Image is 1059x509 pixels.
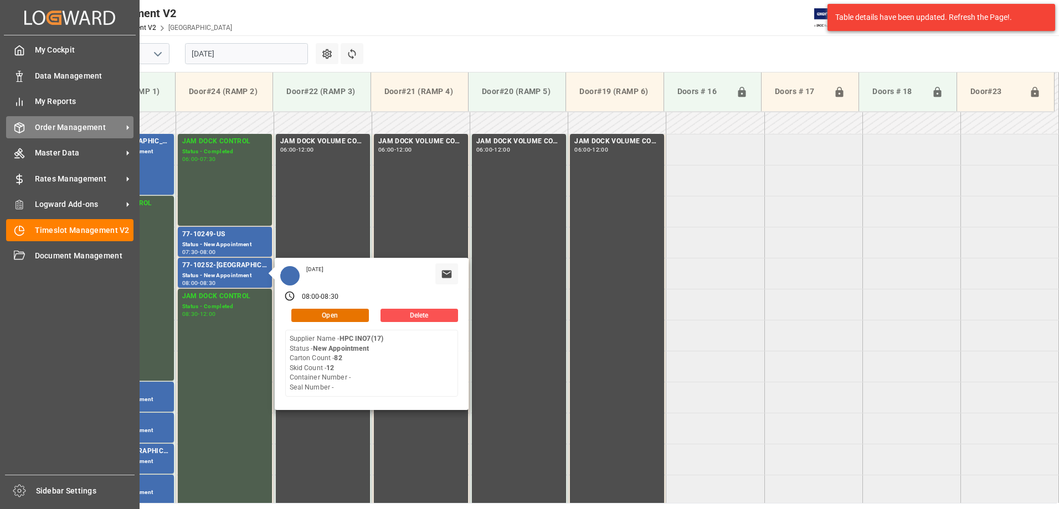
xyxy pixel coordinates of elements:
[198,250,199,254] div: -
[319,292,321,302] div: -
[494,147,510,152] div: 12:00
[673,81,732,102] div: Doors # 16
[282,81,361,102] div: Door#22 (RAMP 3)
[200,250,216,254] div: 08:00
[291,309,369,322] button: Open
[280,136,366,147] div: JAM DOCK VOLUME CONTROL
[35,96,134,107] span: My Reports
[492,147,494,152] div: -
[35,250,134,262] span: Document Management
[35,70,134,82] span: Data Management
[302,292,320,302] div: 08:00
[182,291,268,302] div: JAM DOCK CONTROL
[200,311,216,316] div: 12:00
[182,302,268,311] div: Status - Completed
[340,335,384,342] b: HPC INO7(17)
[575,81,654,102] div: Door#19 (RAMP 6)
[966,81,1025,102] div: Door#23
[477,81,557,102] div: Door#20 (RAMP 5)
[200,281,216,285] div: 08:30
[296,147,298,152] div: -
[6,91,133,112] a: My Reports
[185,43,308,64] input: DD.MM.YYYY
[200,157,216,162] div: 07:30
[476,136,562,147] div: JAM DOCK VOLUME CONTROL
[396,147,412,152] div: 12:00
[835,12,1039,23] div: Table details have been updated. Refresh the Page!.
[476,147,492,152] div: 06:00
[198,281,199,285] div: -
[198,157,199,162] div: -
[334,354,342,362] b: 82
[182,147,268,157] div: Status - Completed
[182,136,268,147] div: JAM DOCK CONTROL
[313,345,369,352] b: New Appointment
[35,199,122,210] span: Logward Add-ons
[48,5,232,22] div: Timeslot Management V2
[6,245,133,267] a: Document Management
[184,81,264,102] div: Door#24 (RAMP 2)
[290,334,384,392] div: Supplier Name - Status - Carton Count - Skid Count - Container Number - Seal Number -
[298,147,314,152] div: 12:00
[182,157,198,162] div: 06:00
[182,250,198,254] div: 07:30
[321,292,338,302] div: 08:30
[814,8,852,28] img: Exertis%20JAM%20-%20Email%20Logo.jpg_1722504956.jpg
[182,271,268,281] div: Status - New Appointment
[574,147,590,152] div: 06:00
[149,45,166,63] button: open menu
[380,81,459,102] div: Door#21 (RAMP 4)
[198,311,199,316] div: -
[590,147,592,152] div: -
[302,266,328,273] div: [DATE]
[326,364,334,372] b: 12
[35,147,122,159] span: Master Data
[6,39,133,61] a: My Cockpit
[868,81,927,102] div: Doors # 18
[182,240,268,250] div: Status - New Appointment
[592,147,608,152] div: 12:00
[182,311,198,316] div: 08:30
[378,136,464,147] div: JAM DOCK VOLUME CONTROL
[280,147,296,152] div: 06:00
[35,122,122,133] span: Order Management
[770,81,829,102] div: Doors # 17
[182,281,198,285] div: 08:00
[381,309,458,322] button: Delete
[35,44,134,56] span: My Cockpit
[182,260,268,271] div: 77-10252-[GEOGRAPHIC_DATA]
[378,147,394,152] div: 06:00
[6,219,133,241] a: Timeslot Management V2
[36,485,135,497] span: Sidebar Settings
[35,225,134,236] span: Timeslot Management V2
[6,65,133,86] a: Data Management
[394,147,396,152] div: -
[574,136,660,147] div: JAM DOCK VOLUME CONTROL
[35,173,122,185] span: Rates Management
[182,229,268,240] div: 77-10249-US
